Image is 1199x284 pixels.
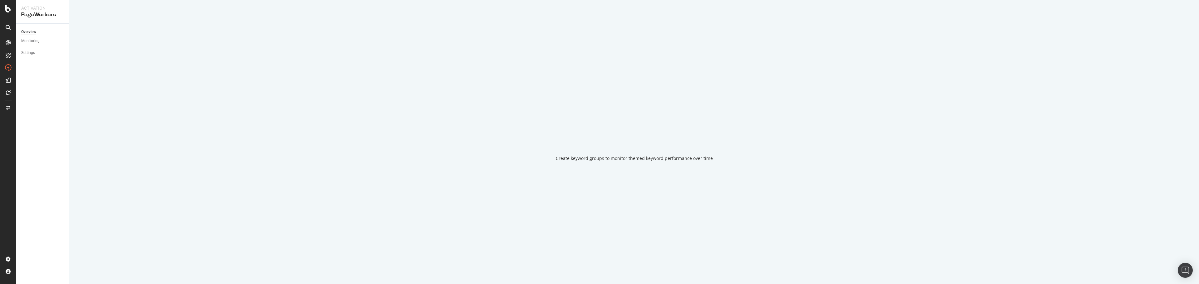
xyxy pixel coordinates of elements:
[21,29,36,35] div: Overview
[21,50,35,56] div: Settings
[21,38,40,44] div: Monitoring
[612,123,657,145] div: animation
[1178,263,1193,278] div: Open Intercom Messenger
[21,5,64,11] div: Activation
[21,38,65,44] a: Monitoring
[21,50,65,56] a: Settings
[21,11,64,18] div: PageWorkers
[21,29,65,35] a: Overview
[556,155,713,161] div: Create keyword groups to monitor themed keyword performance over time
